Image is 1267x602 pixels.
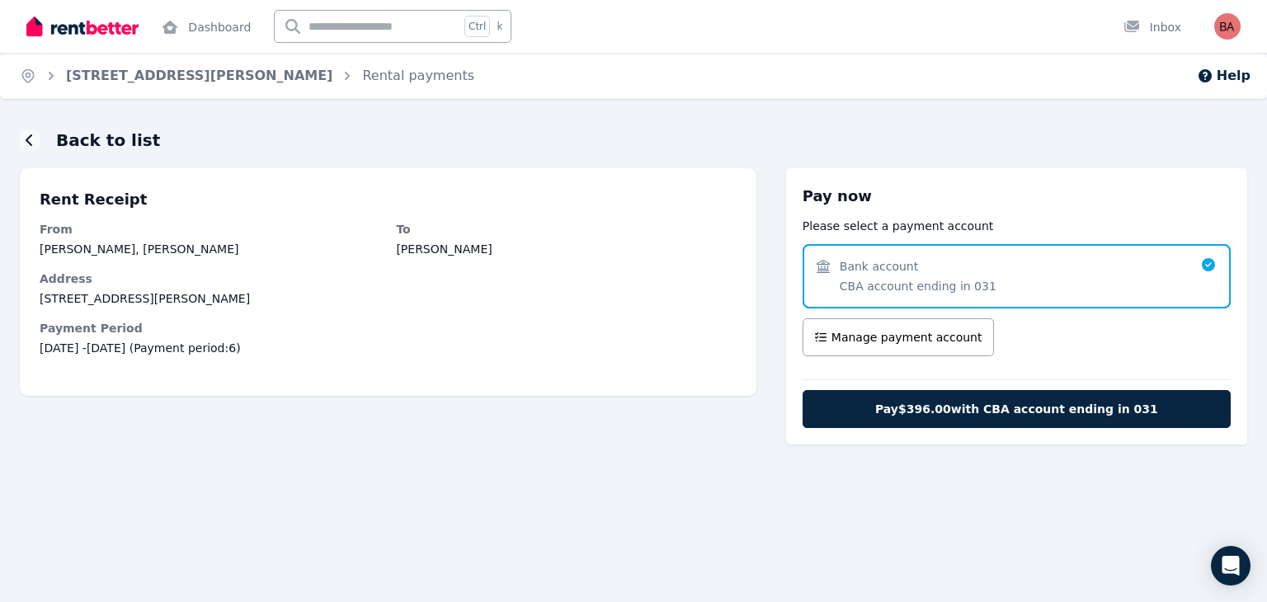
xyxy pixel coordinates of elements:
[40,241,379,257] dd: [PERSON_NAME], [PERSON_NAME]
[66,68,332,83] a: [STREET_ADDRESS][PERSON_NAME]
[497,20,502,33] span: k
[803,218,1231,234] p: Please select a payment account
[1197,66,1251,86] button: Help
[840,258,918,275] span: Bank account
[803,318,995,356] button: Manage payment account
[1211,546,1251,586] div: Open Intercom Messenger
[40,188,737,211] p: Rent Receipt
[40,340,737,356] span: [DATE] - [DATE] (Payment period: 6 )
[396,221,736,238] dt: To
[464,16,490,37] span: Ctrl
[803,185,1231,208] h3: Pay now
[40,221,379,238] dt: From
[56,129,160,152] h1: Back to list
[40,320,737,336] dt: Payment Period
[840,278,996,294] span: CBA account ending in 031
[26,14,139,39] img: RentBetter
[40,270,737,287] dt: Address
[396,241,736,257] dd: [PERSON_NAME]
[1214,13,1241,40] img: Bronwyn Alexander
[803,390,1231,428] button: Pay$396.00with CBA account ending in 031
[875,401,1158,417] span: Pay $396.00 with CBA account ending in 031
[831,329,982,346] span: Manage payment account
[1123,19,1181,35] div: Inbox
[362,68,474,83] a: Rental payments
[40,290,737,307] dd: [STREET_ADDRESS][PERSON_NAME]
